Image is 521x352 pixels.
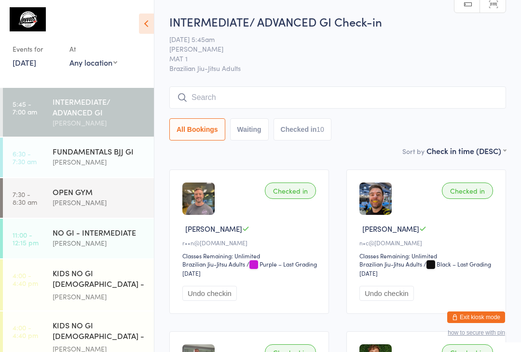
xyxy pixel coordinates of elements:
div: r••n@[DOMAIN_NAME] [182,239,319,247]
div: Brazilian Jiu-Jitsu Adults [182,260,245,268]
div: KIDS NO GI [DEMOGRAPHIC_DATA] - Level 2 [53,320,146,343]
div: KIDS NO GI [DEMOGRAPHIC_DATA] - Level 1 [53,268,146,291]
div: 10 [316,126,324,133]
h2: INTERMEDIATE/ ADVANCED GI Check-in [169,14,506,29]
div: [PERSON_NAME] [53,197,146,208]
div: Checked in [442,183,493,199]
time: 6:30 - 7:30 am [13,150,37,165]
button: Undo checkin [182,286,237,301]
label: Sort by [402,146,425,156]
div: [PERSON_NAME] [53,117,146,128]
a: 4:00 -4:40 pmKIDS NO GI [DEMOGRAPHIC_DATA] - Level 1[PERSON_NAME] [3,259,154,310]
div: Brazilian Jiu-Jitsu Adults [359,260,422,268]
button: Waiting [230,118,269,141]
div: NO GI - INTERMEDIATE [53,227,146,238]
button: Checked in10 [274,118,331,141]
div: [PERSON_NAME] [53,238,146,249]
div: Events for [13,41,60,57]
div: [PERSON_NAME] [53,291,146,302]
a: 11:00 -12:15 pmNO GI - INTERMEDIATE[PERSON_NAME] [3,219,154,258]
input: Search [169,86,506,109]
a: 6:30 -7:30 amFUNDAMENTALS BJJ GI[PERSON_NAME] [3,138,154,177]
div: Classes Remaining: Unlimited [359,252,496,260]
button: Undo checkin [359,286,414,301]
a: [DATE] [13,57,36,68]
div: At [69,41,117,57]
div: n•c@[DOMAIN_NAME] [359,239,496,247]
span: [PERSON_NAME] [185,224,242,234]
span: MAT 1 [169,54,491,63]
time: 7:30 - 8:30 am [13,190,37,206]
img: Lemos Brazilian Jiu-Jitsu [10,7,46,31]
span: [PERSON_NAME] [362,224,419,234]
time: 4:00 - 4:40 pm [13,324,38,339]
span: [PERSON_NAME] [169,44,491,54]
time: 5:45 - 7:00 am [13,100,37,115]
div: [PERSON_NAME] [53,156,146,168]
a: 7:30 -8:30 amOPEN GYM[PERSON_NAME] [3,178,154,218]
span: Brazilian Jiu-Jitsu Adults [169,63,506,73]
div: FUNDAMENTALS BJJ GI [53,146,146,156]
div: Checked in [265,183,316,199]
div: Any location [69,57,117,68]
div: Check in time (DESC) [426,145,506,156]
img: image1674263229.png [182,183,215,215]
span: [DATE] 5:45am [169,34,491,44]
img: image1757318591.png [359,183,392,215]
a: 5:45 -7:00 amINTERMEDIATE/ ADVANCED GI[PERSON_NAME] [3,88,154,137]
button: All Bookings [169,118,225,141]
div: Classes Remaining: Unlimited [182,252,319,260]
button: how to secure with pin [448,329,505,336]
button: Exit kiosk mode [447,311,505,323]
time: 4:00 - 4:40 pm [13,271,38,287]
div: INTERMEDIATE/ ADVANCED GI [53,96,146,117]
div: OPEN GYM [53,186,146,197]
time: 11:00 - 12:15 pm [13,231,39,246]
